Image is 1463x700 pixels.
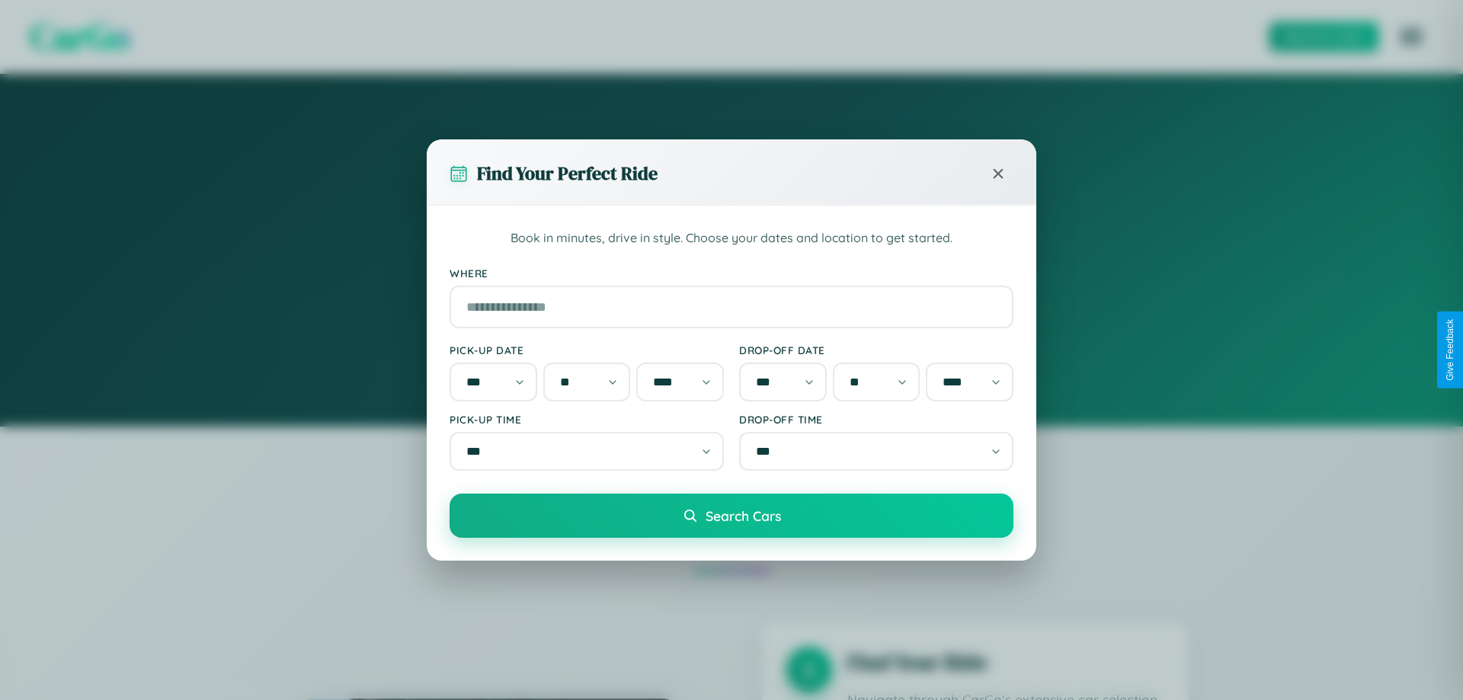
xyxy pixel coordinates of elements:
label: Pick-up Date [450,344,724,356]
label: Where [450,267,1013,280]
label: Drop-off Date [739,344,1013,356]
label: Pick-up Time [450,413,724,426]
span: Search Cars [706,507,781,524]
h3: Find Your Perfect Ride [477,161,658,186]
button: Search Cars [450,494,1013,538]
label: Drop-off Time [739,413,1013,426]
p: Book in minutes, drive in style. Choose your dates and location to get started. [450,229,1013,248]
